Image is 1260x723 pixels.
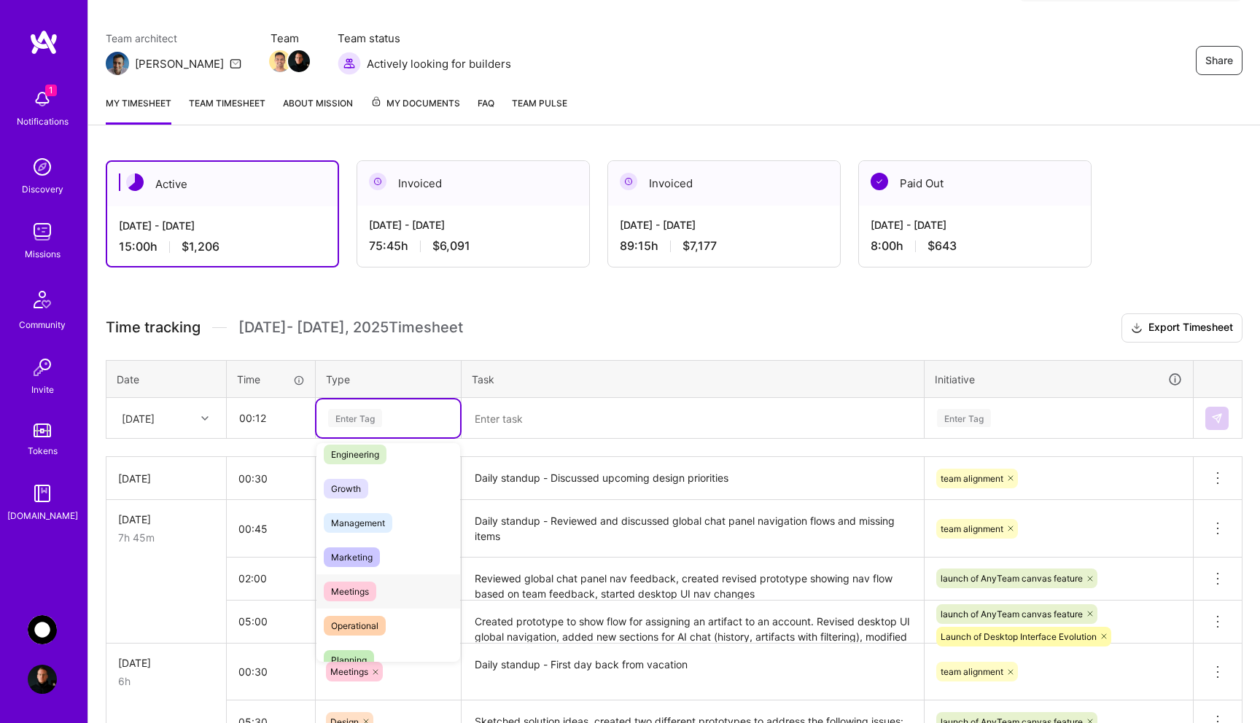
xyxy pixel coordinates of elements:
a: AnyTeam: Team for AI-Powered Sales Platform [24,615,61,644]
div: Notifications [17,114,69,129]
a: FAQ [478,95,494,125]
div: [DATE] [118,655,214,671]
span: 1 [45,85,57,96]
span: Time tracking [106,318,201,337]
a: Team Member Avatar [271,49,289,74]
i: icon Chevron [201,415,209,422]
span: launch of AnyTeam canvas feature [941,609,1083,620]
button: Export Timesheet [1121,313,1242,343]
span: [DATE] - [DATE] , 2025 Timesheet [238,318,463,337]
img: logo [29,29,58,55]
th: Date [106,360,227,398]
textarea: Daily standup - Reviewed and discussed global chat panel navigation flows and missing items [463,501,922,556]
span: Share [1205,53,1233,68]
div: Invite [31,382,54,397]
div: Time [237,372,305,387]
input: HH:MM [227,509,315,548]
div: Invoiced [608,161,840,206]
a: About Mission [283,95,353,125]
span: launch of AnyTeam canvas feature [941,573,1083,584]
span: Launch of Desktop Interface Evolution [941,631,1097,642]
input: HH:MM [227,459,315,498]
input: HH:MM [227,399,314,437]
img: guide book [28,479,57,508]
span: team alignment [941,666,1003,677]
div: Community [19,317,66,332]
span: $643 [927,238,957,254]
span: Actively looking for builders [367,56,511,71]
a: User Avatar [24,665,61,694]
span: Team [271,31,308,46]
img: teamwork [28,217,57,246]
th: Task [462,360,925,398]
div: Missions [25,246,61,262]
span: Team Pulse [512,98,567,109]
div: [DATE] - [DATE] [871,217,1079,232]
span: Operational [324,616,386,636]
textarea: Reviewed global chat panel nav feedback, created revised prototype showing nav flow based on team... [463,559,922,599]
img: tokens [34,423,51,437]
div: [DATE] [122,410,155,426]
img: Invoiced [369,173,386,190]
img: Team Member Avatar [288,50,310,72]
div: Enter Tag [937,407,991,429]
div: Invoiced [357,161,589,206]
th: Type [316,360,462,398]
input: HH:MM [227,559,315,598]
span: Meetings [324,582,376,601]
img: Invite [28,353,57,382]
span: Planning [324,650,374,670]
div: [DATE] - [DATE] [369,217,577,232]
div: [DATE] - [DATE] [620,217,828,232]
span: $7,177 [682,238,717,254]
textarea: Daily standup - Discussed upcoming design priorities [463,458,922,499]
div: 8:00 h [871,238,1079,254]
img: Team Member Avatar [269,50,291,72]
div: Initiative [935,371,1183,388]
a: Team Pulse [512,95,567,125]
div: [DOMAIN_NAME] [7,508,78,523]
span: Meetings [330,666,368,677]
img: Actively looking for builders [338,52,361,75]
span: team alignment [941,473,1003,484]
span: Management [324,513,392,533]
div: [DATE] - [DATE] [119,218,326,233]
div: [PERSON_NAME] [135,56,224,71]
a: My Documents [370,95,460,125]
img: Submit [1211,413,1223,424]
a: My timesheet [106,95,171,125]
img: User Avatar [28,665,57,694]
span: team alignment [941,523,1003,534]
span: Team status [338,31,511,46]
div: Tokens [28,443,58,458]
div: Paid Out [859,161,1091,206]
button: Share [1196,46,1242,75]
span: Team architect [106,31,241,46]
span: $6,091 [432,238,470,254]
div: 7h 45m [118,530,214,545]
i: icon Download [1131,321,1143,336]
img: Active [126,173,144,191]
img: Community [25,282,60,317]
img: Paid Out [871,173,888,190]
div: Active [107,162,338,206]
div: Discovery [22,181,63,197]
span: Growth [324,479,368,499]
img: AnyTeam: Team for AI-Powered Sales Platform [28,615,57,644]
img: bell [28,85,57,114]
a: Team Member Avatar [289,49,308,74]
div: 6h [118,673,214,689]
input: HH:MM [227,602,315,641]
span: My Documents [370,95,460,112]
span: Engineering [324,445,386,464]
div: [DATE] [118,471,214,486]
a: Team timesheet [189,95,265,125]
textarea: Daily standup - First day back from vacation [463,645,922,700]
span: $1,206 [182,239,219,254]
div: [DATE] [118,512,214,527]
img: Team Architect [106,52,129,75]
textarea: Created prototype to show flow for assigning an artifact to an account. Revised desktop UI global... [463,602,922,642]
div: 75:45 h [369,238,577,254]
img: Invoiced [620,173,637,190]
div: 89:15 h [620,238,828,254]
